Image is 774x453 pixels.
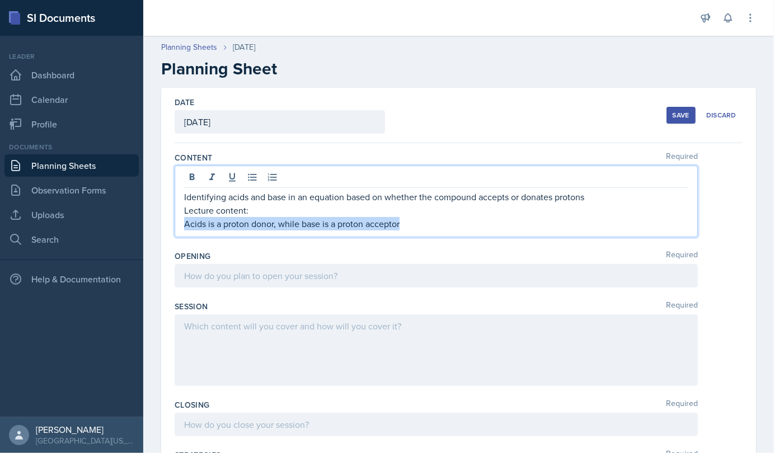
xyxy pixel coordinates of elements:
[184,204,688,217] p: Lecture content:
[36,435,134,446] div: [GEOGRAPHIC_DATA][US_STATE]
[673,111,689,120] div: Save
[161,59,756,79] h2: Planning Sheet
[36,424,134,435] div: [PERSON_NAME]
[4,179,139,201] a: Observation Forms
[666,152,698,163] span: Required
[4,113,139,135] a: Profile
[175,97,194,108] label: Date
[175,251,210,262] label: Opening
[184,217,688,230] p: Acids is a proton donor, while base is a proton acceptor
[666,301,698,312] span: Required
[706,111,737,120] div: Discard
[667,107,696,124] button: Save
[4,142,139,152] div: Documents
[666,399,698,410] span: Required
[4,51,139,62] div: Leader
[4,268,139,290] div: Help & Documentation
[700,107,743,124] button: Discard
[233,41,255,53] div: [DATE]
[175,399,209,410] label: Closing
[175,301,208,312] label: Session
[4,204,139,226] a: Uploads
[184,190,688,204] p: Identifying acids and base in an equation based on whether the compound accepts or donates protons
[4,64,139,86] a: Dashboard
[4,88,139,111] a: Calendar
[161,41,217,53] a: Planning Sheets
[175,152,212,163] label: Content
[4,228,139,251] a: Search
[4,154,139,177] a: Planning Sheets
[666,251,698,262] span: Required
